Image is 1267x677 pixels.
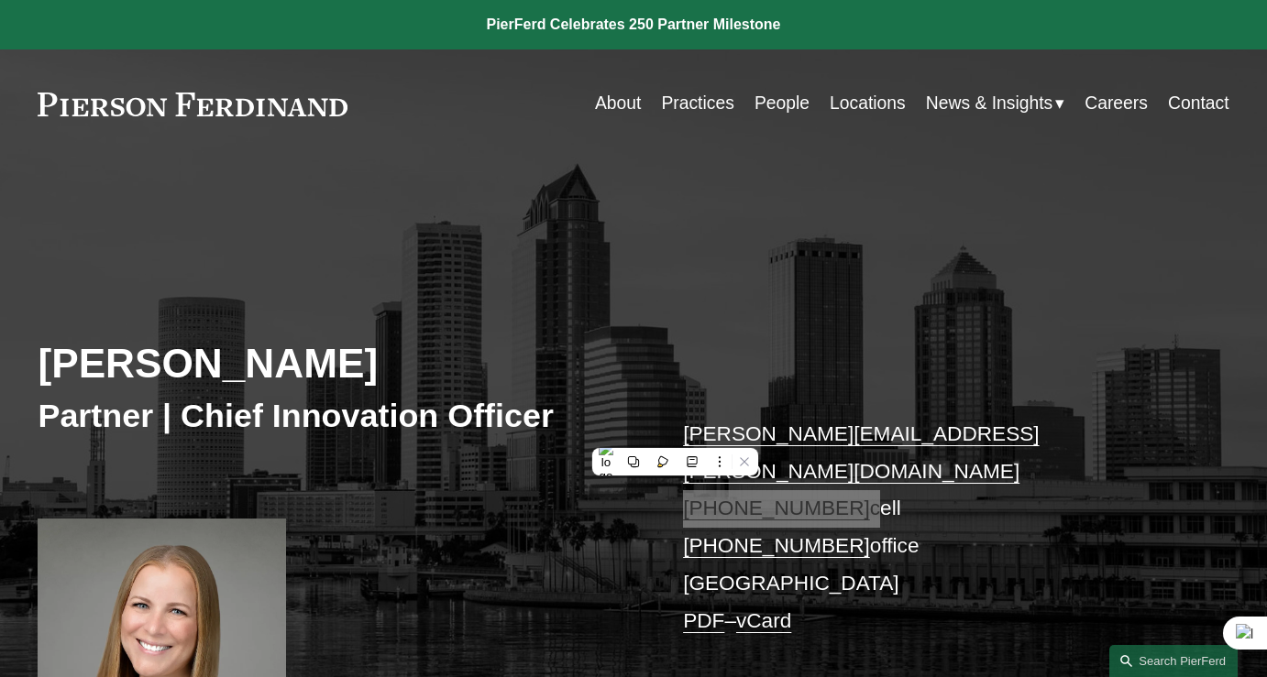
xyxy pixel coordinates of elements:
a: Practices [661,86,733,122]
a: Locations [830,86,906,122]
a: [PHONE_NUMBER] [683,534,870,557]
a: Search this site [1109,645,1238,677]
span: News & Insights [926,88,1052,120]
h3: Partner | Chief Innovation Officer [38,396,633,436]
a: Contact [1168,86,1229,122]
a: Careers [1085,86,1148,122]
a: [PERSON_NAME][EMAIL_ADDRESS][PERSON_NAME][DOMAIN_NAME] [683,422,1040,483]
a: About [595,86,641,122]
a: [PHONE_NUMBER] [683,497,870,519]
a: vCard [736,609,791,632]
a: folder dropdown [926,86,1064,122]
a: People [755,86,810,122]
h2: [PERSON_NAME] [38,339,633,388]
a: PDF [683,609,724,632]
p: cell office [GEOGRAPHIC_DATA] – [683,416,1179,639]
